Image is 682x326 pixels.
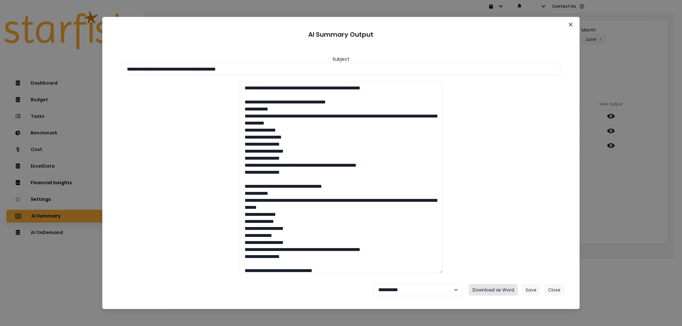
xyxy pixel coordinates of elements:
[544,284,564,296] button: Close
[566,19,576,30] button: Close
[110,25,572,44] header: AI Summary Output
[469,284,518,296] button: Download as Word
[522,284,540,296] button: Save
[333,56,349,63] header: Subject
